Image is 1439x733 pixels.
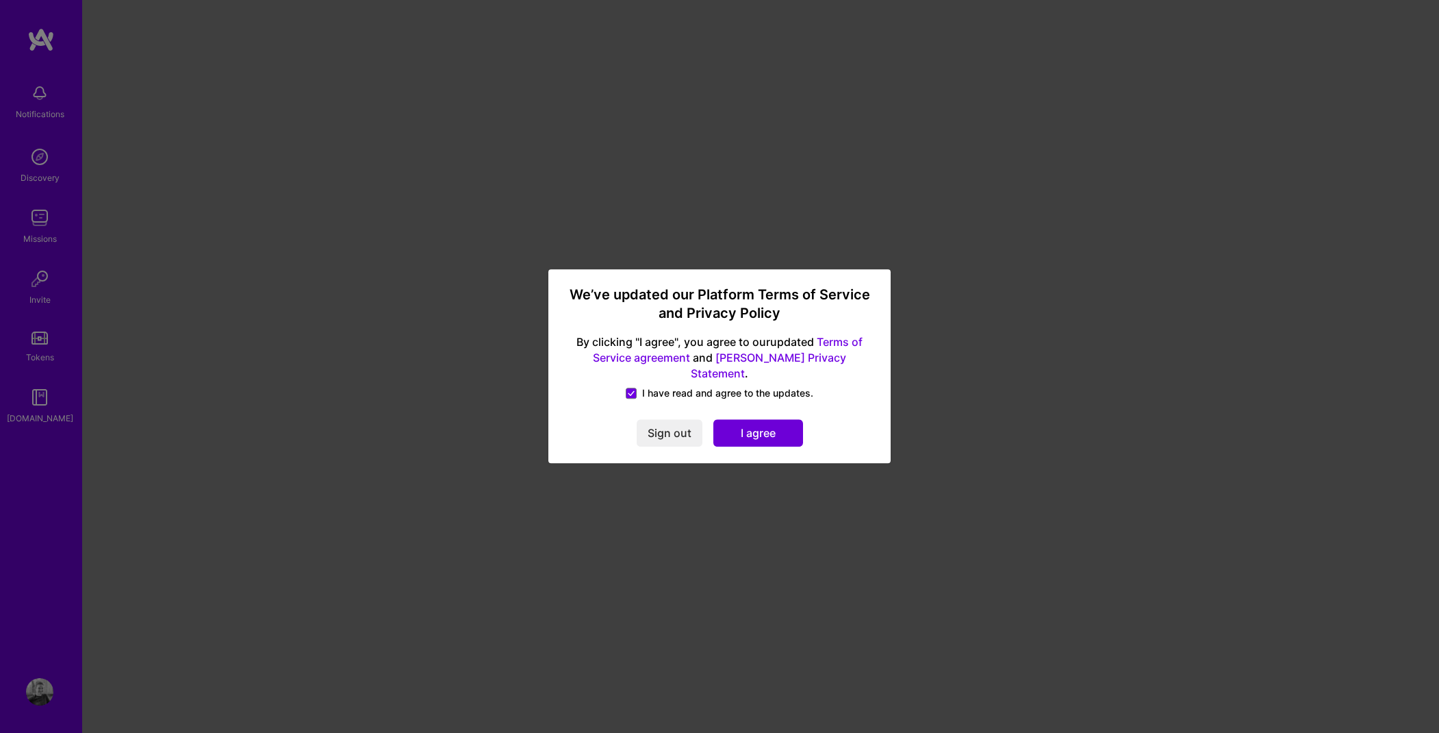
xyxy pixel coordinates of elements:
[565,286,874,323] h3: We’ve updated our Platform Terms of Service and Privacy Policy
[713,420,803,447] button: I agree
[691,351,846,380] a: [PERSON_NAME] Privacy Statement
[642,387,813,401] span: I have read and agree to the updates.
[637,420,702,447] button: Sign out
[565,334,874,382] span: By clicking "I agree", you agree to our updated and .
[593,335,863,364] a: Terms of Service agreement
